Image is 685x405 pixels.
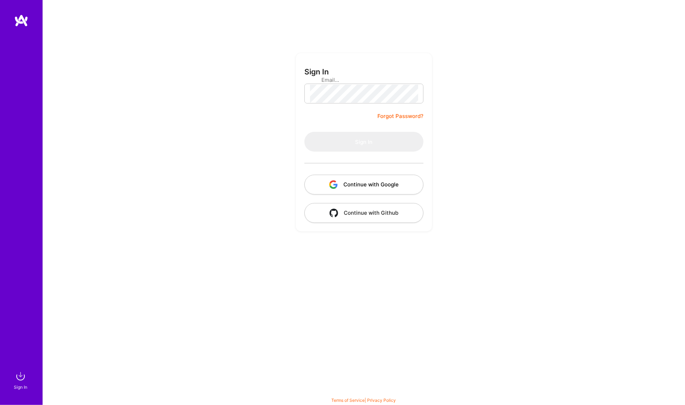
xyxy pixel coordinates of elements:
[332,398,365,403] a: Terms of Service
[14,14,28,27] img: logo
[13,369,28,383] img: sign in
[367,398,396,403] a: Privacy Policy
[304,175,423,195] button: Continue with Google
[304,132,423,152] button: Sign In
[15,369,28,391] a: sign inSign In
[304,203,423,223] button: Continue with Github
[304,67,329,76] h3: Sign In
[43,384,685,401] div: © 2025 ATeams Inc., All rights reserved.
[14,383,27,391] div: Sign In
[321,71,406,89] input: Email...
[330,209,338,217] img: icon
[377,112,423,120] a: Forgot Password?
[332,398,396,403] span: |
[329,180,338,189] img: icon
